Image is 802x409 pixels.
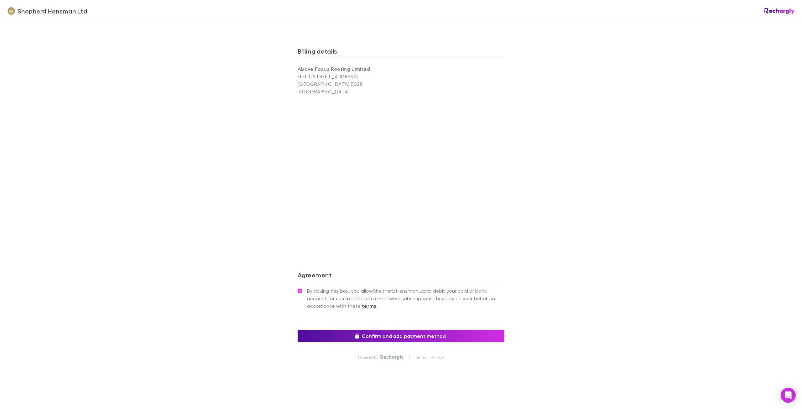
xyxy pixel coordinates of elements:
[764,8,794,14] img: Rechargly Logo
[296,99,506,242] iframe: Secure address input frame
[298,47,504,57] h3: Billing details
[307,287,504,310] span: By ticking this box, you allow Shepherd Hensman Ltd to debit your card or bank account for curren...
[431,355,444,360] a: Privacy
[380,355,404,360] img: Rechargly Logo
[298,65,401,73] p: Above Focus Roofing Limited
[8,7,15,15] img: Shepherd Hensman Ltd's Logo
[781,388,796,403] div: Open Intercom Messenger
[362,303,377,309] strong: terms
[358,355,380,360] p: Powered by
[298,80,401,88] p: [GEOGRAPHIC_DATA] 5028
[298,271,504,281] h3: Agreement
[298,73,401,80] p: Flat 1 [STREET_ADDRESS]
[409,355,410,360] p: |
[18,6,87,16] span: Shepherd Hensman Ltd
[415,355,426,360] a: Terms
[298,88,401,95] p: [GEOGRAPHIC_DATA]
[298,330,504,342] button: Confirm and add payment method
